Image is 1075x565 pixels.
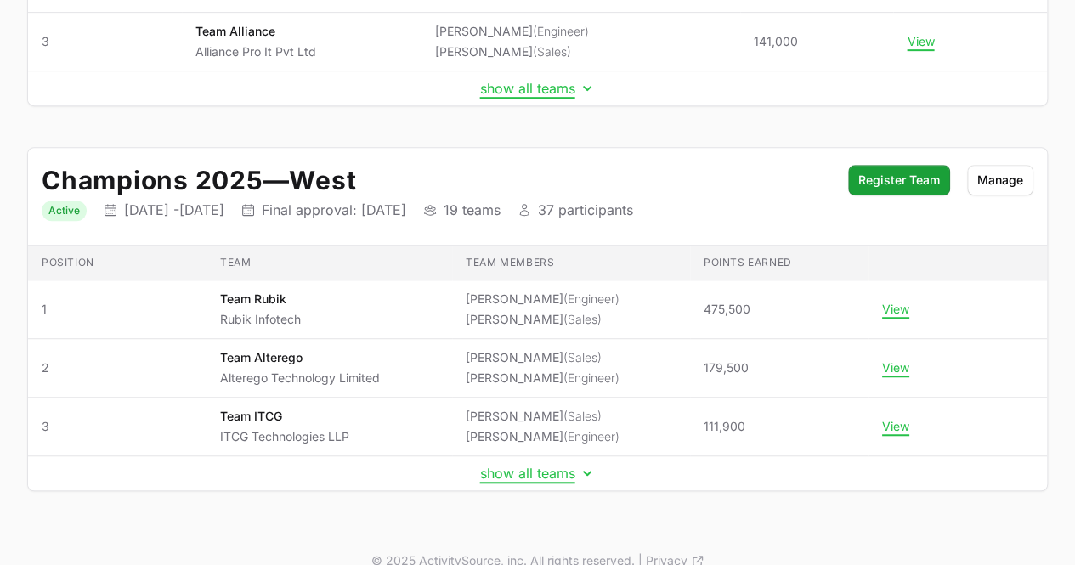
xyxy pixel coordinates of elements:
[435,43,589,60] li: [PERSON_NAME]
[466,370,620,387] li: [PERSON_NAME]
[466,349,620,366] li: [PERSON_NAME]
[27,147,1048,491] div: Initiative details
[563,291,620,306] span: (Engineer)
[220,349,380,366] p: Team Alterego
[967,165,1033,195] button: Manage
[533,24,589,38] span: (Engineer)
[207,246,452,280] th: Team
[42,418,193,435] span: 3
[533,44,571,59] span: (Sales)
[466,291,620,308] li: [PERSON_NAME]
[848,165,950,195] button: Register Team
[220,428,349,445] p: ITCG Technologies LLP
[444,201,501,218] p: 19 teams
[42,301,193,318] span: 1
[220,311,301,328] p: Rubik Infotech
[220,370,380,387] p: Alterego Technology Limited
[563,429,620,444] span: (Engineer)
[195,43,316,60] p: Alliance Pro It Pvt Ltd
[220,408,349,425] p: Team ITCG
[858,170,940,190] span: Register Team
[704,418,745,435] span: 111,900
[435,23,589,40] li: [PERSON_NAME]
[480,80,596,97] button: show all teams
[882,360,909,376] button: View
[42,165,831,195] h2: Champions 2025 West
[704,359,749,376] span: 179,500
[480,465,596,482] button: show all teams
[704,301,750,318] span: 475,500
[563,370,620,385] span: (Engineer)
[262,201,406,218] p: Final approval: [DATE]
[690,246,868,280] th: Points earned
[263,165,290,195] span: —
[538,201,633,218] p: 37 participants
[882,302,909,317] button: View
[466,428,620,445] li: [PERSON_NAME]
[195,23,316,40] p: Team Alliance
[563,409,602,423] span: (Sales)
[220,291,301,308] p: Team Rubik
[452,246,690,280] th: Team members
[882,419,909,434] button: View
[28,246,207,280] th: Position
[907,34,934,49] button: View
[124,201,224,218] p: [DATE] - [DATE]
[42,359,193,376] span: 2
[754,33,798,50] span: 141,000
[466,311,620,328] li: [PERSON_NAME]
[977,170,1023,190] span: Manage
[563,350,602,364] span: (Sales)
[563,312,602,326] span: (Sales)
[466,408,620,425] li: [PERSON_NAME]
[42,33,168,50] span: 3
